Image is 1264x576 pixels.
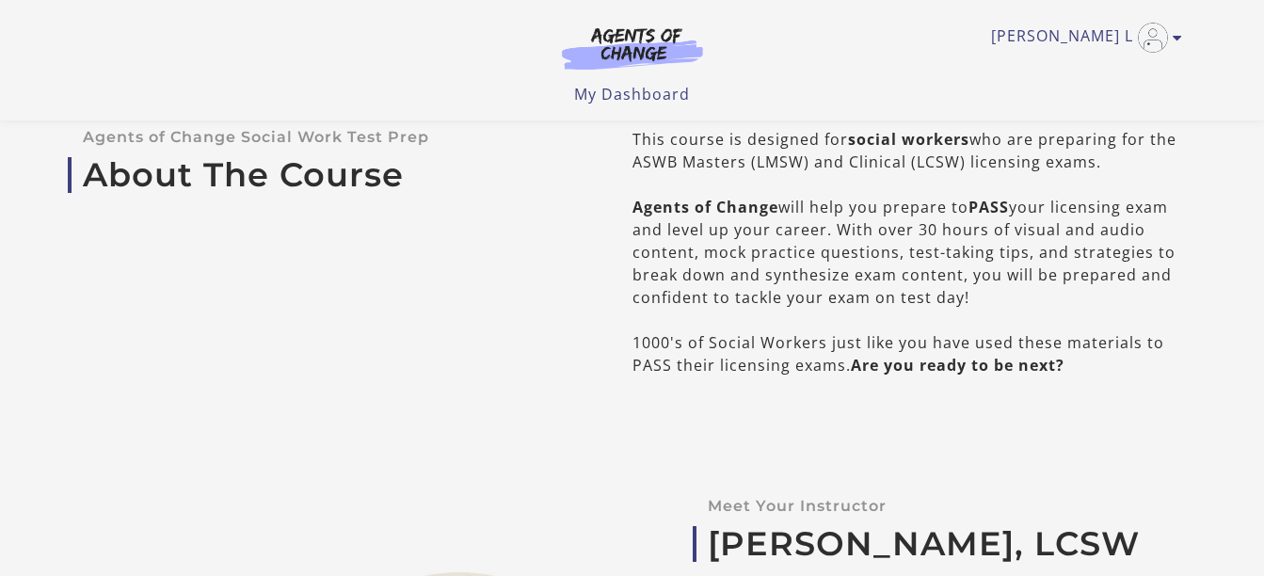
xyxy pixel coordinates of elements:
b: PASS [968,197,1009,217]
a: About The Course [83,155,572,195]
b: Agents of Change [632,197,778,217]
div: This course is designed for who are preparing for the ASWB Masters (LMSW) and Clinical (LCSW) lic... [632,128,1182,376]
b: Are you ready to be next? [851,355,1064,376]
a: Toggle menu [991,23,1173,53]
p: Agents of Change Social Work Test Prep [83,128,572,146]
p: Meet Your Instructor [708,497,1182,515]
a: My Dashboard [574,84,690,104]
a: [PERSON_NAME], LCSW [708,524,1182,564]
img: Agents of Change Logo [542,26,723,70]
b: social workers [848,129,969,150]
